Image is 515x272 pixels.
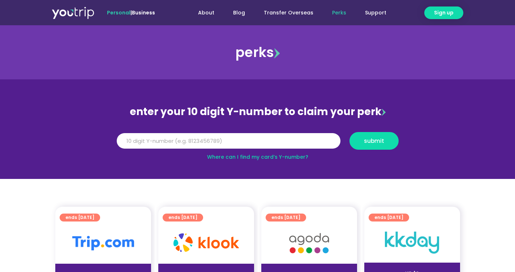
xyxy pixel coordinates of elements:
[434,9,454,17] span: Sign up
[271,214,300,221] span: ends [DATE]
[107,9,155,16] span: |
[369,214,409,221] a: ends [DATE]
[323,6,356,19] a: Perks
[175,6,396,19] nav: Menu
[254,6,323,19] a: Transfer Overseas
[364,138,384,144] span: submit
[356,6,396,19] a: Support
[374,214,403,221] span: ends [DATE]
[207,153,308,161] a: Where can I find my card’s Y-number?
[113,102,402,121] div: enter your 10 digit Y-number to claim your perk
[107,9,130,16] span: Personal
[132,9,155,16] a: Business
[117,133,340,149] input: 10 digit Y-number (e.g. 8123456789)
[163,214,203,221] a: ends [DATE]
[266,214,306,221] a: ends [DATE]
[117,132,399,155] form: Y Number
[224,6,254,19] a: Blog
[65,214,94,221] span: ends [DATE]
[424,6,463,19] a: Sign up
[349,132,399,150] button: submit
[168,214,197,221] span: ends [DATE]
[189,6,224,19] a: About
[60,214,100,221] a: ends [DATE]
